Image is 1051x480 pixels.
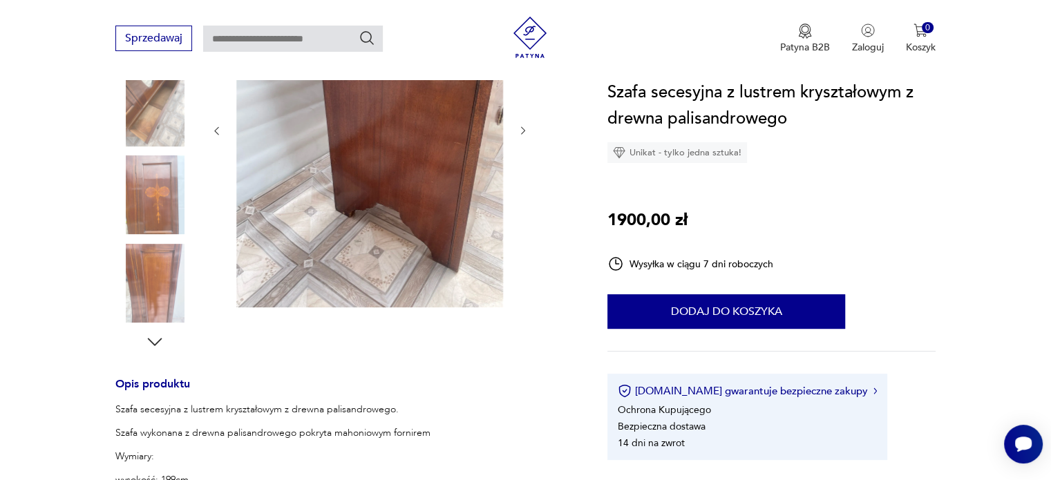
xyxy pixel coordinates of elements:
img: Ikona koszyka [913,23,927,37]
p: Wymiary: [115,450,439,463]
a: Ikona medaluPatyna B2B [780,23,830,54]
li: Bezpieczna dostawa [618,420,706,433]
button: Szukaj [359,30,375,46]
button: Sprzedawaj [115,26,192,51]
button: [DOMAIN_NAME] gwarantuje bezpieczne zakupy [618,384,877,398]
img: Ikona certyfikatu [618,384,632,398]
h3: Opis produktu [115,380,574,403]
li: Ochrona Kupującego [618,403,711,416]
div: 0 [922,22,934,34]
p: Szafa secesyjna z lustrem kryształowym z drewna palisandrowego. [115,403,439,416]
button: 0Koszyk [906,23,936,54]
p: Patyna B2B [780,41,830,54]
p: 1900,00 zł [607,207,688,233]
h1: Szafa secesyjna z lustrem kryształowym z drewna palisandrowego [607,79,936,132]
button: Patyna B2B [780,23,830,54]
img: Ikona diamentu [613,146,625,159]
button: Zaloguj [852,23,884,54]
img: Zdjęcie produktu Szafa secesyjna z lustrem kryształowym z drewna palisandrowego [115,155,194,234]
button: Dodaj do koszyka [607,294,845,329]
div: Wysyłka w ciągu 7 dni roboczych [607,256,773,272]
p: Szafa wykonana z drewna palisandrowego pokryta mahoniowym fornirem [115,426,439,440]
div: Unikat - tylko jedna sztuka! [607,142,747,163]
li: 14 dni na zwrot [618,436,685,450]
iframe: Smartsupp widget button [1004,425,1043,463]
a: Sprzedawaj [115,35,192,44]
img: Ikona strzałki w prawo [873,387,878,394]
img: Patyna - sklep z meblami i dekoracjami vintage [509,17,551,58]
p: Koszyk [906,41,936,54]
p: Zaloguj [852,41,884,54]
img: Ikonka użytkownika [861,23,875,37]
img: Ikona medalu [798,23,812,39]
img: Zdjęcie produktu Szafa secesyjna z lustrem kryształowym z drewna palisandrowego [115,68,194,146]
img: Zdjęcie produktu Szafa secesyjna z lustrem kryształowym z drewna palisandrowego [115,244,194,323]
